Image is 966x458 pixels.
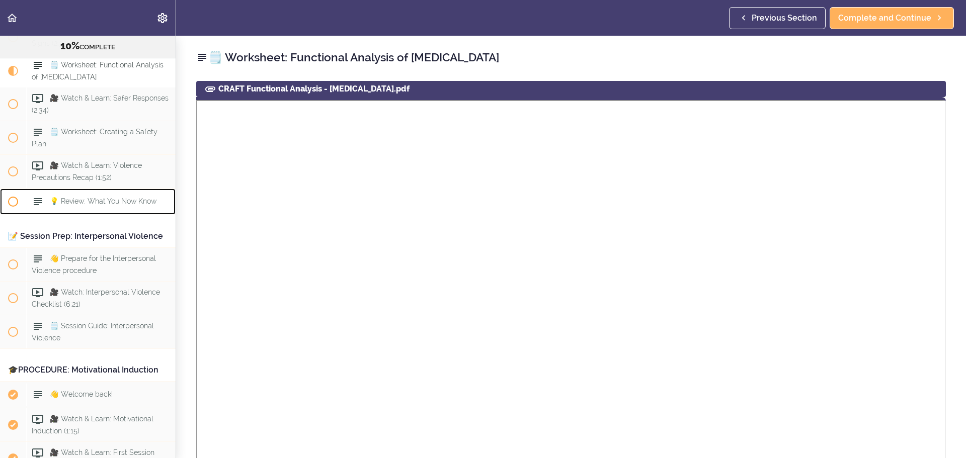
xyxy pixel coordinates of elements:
[6,12,18,24] svg: Back to course curriculum
[32,254,156,274] span: 👋 Prepare for the Interpersonal Violence procedure
[32,322,154,341] span: 🗒️ Session Guide: Interpersonal Violence
[752,12,817,24] span: Previous Section
[156,12,169,24] svg: Settings Menu
[32,161,142,181] span: 🎥 Watch & Learn: Violence Precautions Recap (1:52)
[729,7,826,29] a: Previous Section
[196,81,946,97] div: CRAFT Functional Analysis - [MEDICAL_DATA].pdf
[32,288,160,308] span: 🎥 Watch: Interpersonal Violence Checklist (6:21)
[196,49,946,66] h2: 🗒️ Worksheet: Functional Analysis of [MEDICAL_DATA]
[32,128,157,147] span: 🗒️ Worksheet: Creating a Safety Plan
[838,12,931,24] span: Complete and Continue
[60,40,79,52] span: 10%
[32,415,153,434] span: 🎥 Watch & Learn: Motivational Induction (1:15)
[50,390,113,398] span: 👋 Welcome back!
[830,7,954,29] a: Complete and Continue
[32,61,164,80] span: 🗒️ Worksheet: Functional Analysis of [MEDICAL_DATA]
[50,197,156,205] span: 💡 Review: What You Now Know
[32,94,169,114] span: 🎥 Watch & Learn: Safer Responses (2:34)
[13,40,163,53] div: COMPLETE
